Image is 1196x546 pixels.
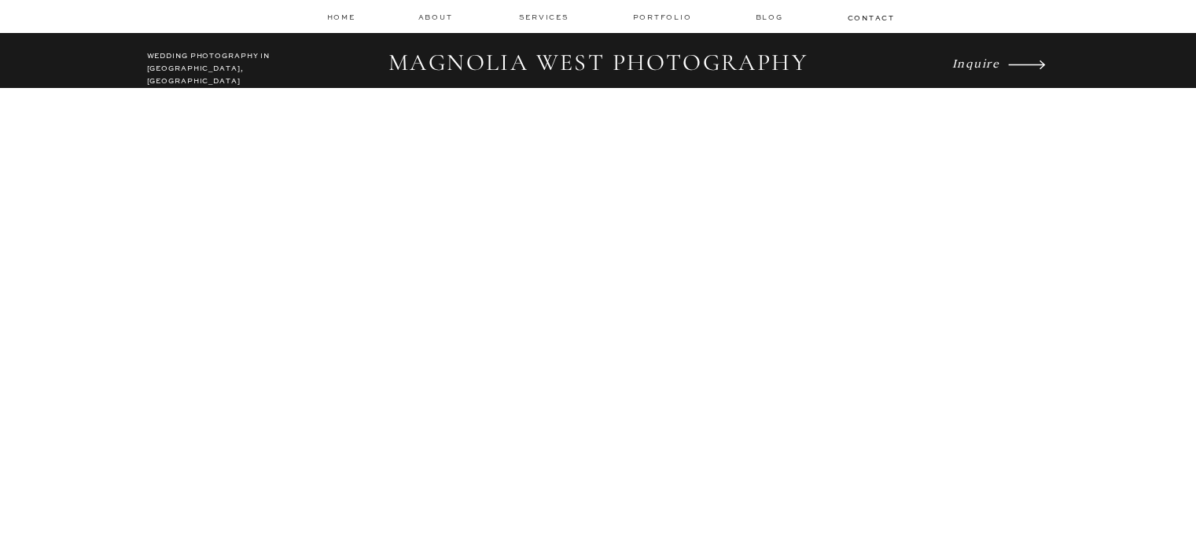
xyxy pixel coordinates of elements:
h2: WEDDING PHOTOGRAPHY IN [GEOGRAPHIC_DATA], [GEOGRAPHIC_DATA] [147,50,286,79]
i: Inquire [952,55,1000,70]
a: contact [848,13,893,22]
i: Timeless Images & an Unparalleled Experience [269,400,927,456]
a: Blog [756,12,787,23]
h1: Los Angeles Wedding Photographer [297,480,900,511]
a: Inquire [952,52,1004,74]
a: services [519,12,572,22]
h2: MAGNOLIA WEST PHOTOGRAPHY [378,49,819,79]
a: Portfolio [633,12,695,23]
a: home [327,12,357,22]
a: about [418,12,458,23]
